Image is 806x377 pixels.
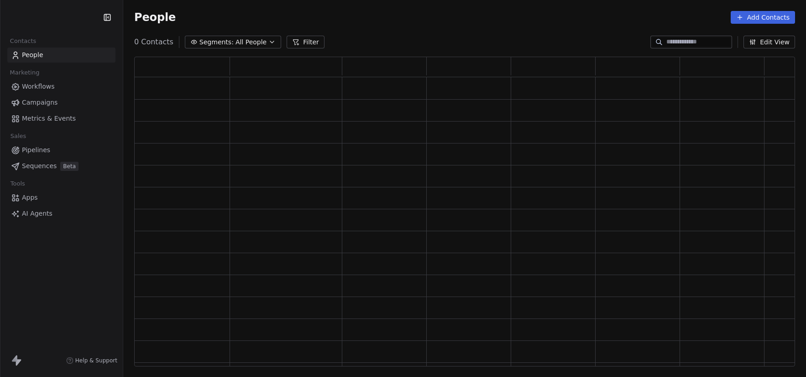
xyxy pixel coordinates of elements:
span: People [134,11,176,24]
a: Pipelines [7,143,115,158]
span: Sales [6,129,30,143]
span: Marketing [6,66,43,80]
button: Filter [287,36,324,48]
span: People [22,50,43,60]
span: Segments: [199,37,234,47]
span: Workflows [22,82,55,91]
a: Apps [7,190,115,205]
span: Sequences [22,161,57,171]
span: Apps [22,193,38,202]
span: Help & Support [75,357,117,364]
a: SequencesBeta [7,159,115,174]
a: Campaigns [7,95,115,110]
span: Metrics & Events [22,114,76,123]
button: Add Contacts [731,11,795,24]
a: Workflows [7,79,115,94]
a: AI Agents [7,206,115,221]
button: Edit View [743,36,795,48]
span: Tools [6,177,29,191]
span: All People [236,37,267,47]
span: 0 Contacts [134,37,173,48]
span: AI Agents [22,209,52,218]
span: Campaigns [22,98,58,107]
a: Help & Support [66,357,117,364]
span: Pipelines [22,145,50,155]
span: Beta [60,162,79,171]
a: People [7,48,115,63]
span: Contacts [6,34,40,48]
a: Metrics & Events [7,111,115,126]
